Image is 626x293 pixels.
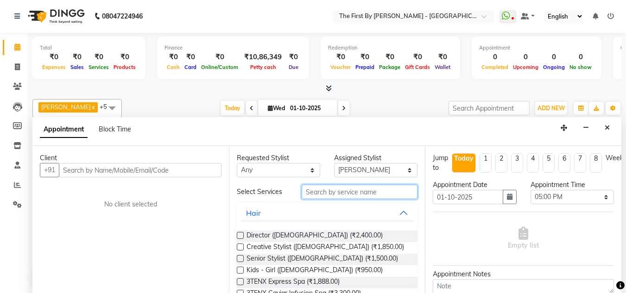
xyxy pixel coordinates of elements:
img: logo [24,3,87,29]
div: Finance [164,44,302,52]
li: 7 [574,153,586,173]
input: yyyy-mm-dd [433,190,503,204]
span: Ongoing [541,64,567,70]
span: Voucher [328,64,353,70]
div: Assigned Stylist [334,153,417,163]
li: 6 [558,153,570,173]
div: ₹0 [353,52,377,62]
span: Block Time [99,125,131,133]
div: Requested Stylist [237,153,320,163]
span: Products [111,64,138,70]
span: Prepaid [353,64,377,70]
div: ₹0 [164,52,182,62]
input: Search by service name [302,185,417,199]
div: ₹0 [40,52,68,62]
div: ₹0 [285,52,302,62]
span: +5 [100,103,114,110]
div: ₹0 [199,52,240,62]
div: No client selected [62,199,199,209]
span: 3TENX Express Spa (₹1,888.00) [247,277,340,288]
a: x [91,103,95,111]
span: Creative Stylist ([DEMOGRAPHIC_DATA]) (₹1,850.00) [247,242,404,254]
div: ₹0 [328,52,353,62]
span: Package [377,64,403,70]
li: 1 [480,153,492,173]
input: 2025-10-01 [287,101,334,115]
button: Close [601,121,614,135]
div: ₹0 [432,52,453,62]
input: Search Appointment [449,101,530,115]
div: Total [40,44,138,52]
div: ₹10,86,349 [240,52,285,62]
button: Hair [240,205,414,221]
span: Cash [164,64,182,70]
span: ADD NEW [537,105,565,112]
li: 2 [495,153,507,173]
button: +91 [40,163,59,177]
div: 0 [479,52,511,62]
li: 3 [511,153,523,173]
div: ₹0 [68,52,86,62]
span: Card [182,64,199,70]
span: Gift Cards [403,64,432,70]
div: Appointment Notes [433,269,614,279]
div: Today [454,154,474,163]
span: Upcoming [511,64,541,70]
div: ₹0 [377,52,403,62]
span: Due [286,64,301,70]
input: Search by Name/Mobile/Email/Code [59,163,221,177]
div: Redemption [328,44,453,52]
li: 4 [527,153,539,173]
span: Director ([DEMOGRAPHIC_DATA]) (₹2,400.00) [247,231,383,242]
div: Client [40,153,221,163]
span: Wallet [432,64,453,70]
span: Appointment [40,121,88,138]
span: Petty cash [248,64,278,70]
span: No show [567,64,594,70]
div: ₹0 [111,52,138,62]
div: Appointment Date [433,180,516,190]
button: ADD NEW [535,102,567,115]
div: Appointment Time [531,180,614,190]
b: 08047224946 [102,3,143,29]
div: 0 [567,52,594,62]
div: ₹0 [86,52,111,62]
span: Empty list [508,227,539,250]
div: Hair [246,207,261,218]
span: Online/Custom [199,64,240,70]
li: 8 [590,153,602,173]
span: Services [86,64,111,70]
div: Appointment [479,44,594,52]
div: ₹0 [182,52,199,62]
span: Today [221,101,244,115]
span: Completed [479,64,511,70]
div: Select Services [230,187,295,197]
div: 0 [541,52,567,62]
li: 5 [543,153,555,173]
div: 0 [511,52,541,62]
span: Senior Stylist ([DEMOGRAPHIC_DATA]) (₹1,500.00) [247,254,398,265]
span: Sales [68,64,86,70]
span: Wed [266,105,287,112]
span: [PERSON_NAME] [41,103,91,111]
div: Jump to [433,153,448,173]
div: ₹0 [403,52,432,62]
span: Expenses [40,64,68,70]
span: Kids - Girl ([DEMOGRAPHIC_DATA]) (₹950.00) [247,265,383,277]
